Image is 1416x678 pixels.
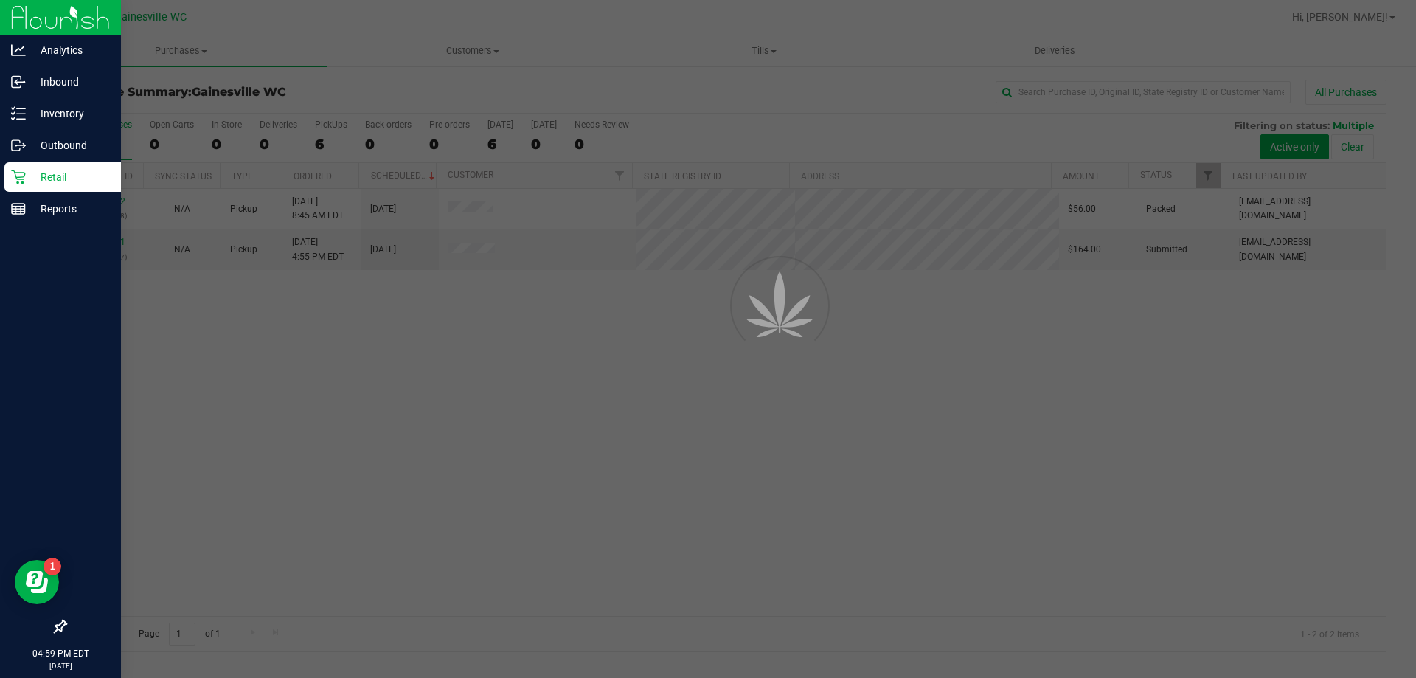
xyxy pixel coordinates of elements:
[11,170,26,184] inline-svg: Retail
[26,200,114,218] p: Reports
[7,660,114,671] p: [DATE]
[44,558,61,575] iframe: Resource center unread badge
[11,106,26,121] inline-svg: Inventory
[11,43,26,58] inline-svg: Analytics
[15,560,59,604] iframe: Resource center
[26,136,114,154] p: Outbound
[26,73,114,91] p: Inbound
[26,168,114,186] p: Retail
[11,75,26,89] inline-svg: Inbound
[11,138,26,153] inline-svg: Outbound
[7,647,114,660] p: 04:59 PM EDT
[26,41,114,59] p: Analytics
[26,105,114,122] p: Inventory
[11,201,26,216] inline-svg: Reports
